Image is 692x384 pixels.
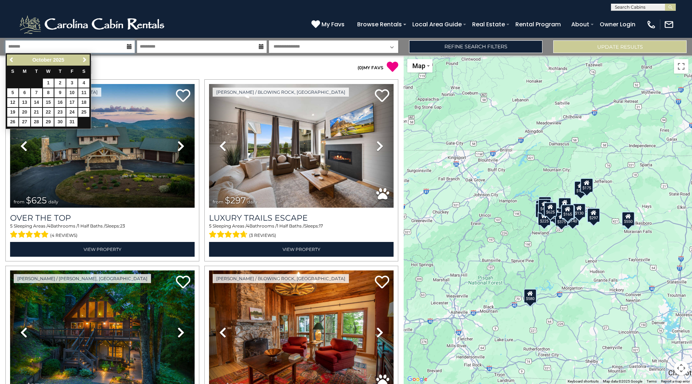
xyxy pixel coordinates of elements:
[249,231,276,240] span: (3 reviews)
[213,88,349,97] a: [PERSON_NAME] / Blowing Rock, [GEOGRAPHIC_DATA]
[412,62,425,70] span: Map
[580,178,593,192] div: $175
[54,98,66,107] a: 16
[66,118,77,127] a: 31
[10,213,195,223] a: Over The Top
[43,88,54,97] a: 8
[10,84,195,208] img: thumbnail_167153549.jpeg
[407,59,432,72] button: Change map style
[46,69,50,74] span: Wednesday
[66,79,77,88] a: 3
[53,57,64,63] span: 2025
[19,108,30,117] a: 20
[358,65,383,70] a: (0)MY FAVS
[359,65,362,70] span: 0
[80,56,89,65] a: Next
[66,88,77,97] a: 10
[603,379,642,383] span: Map data ©2025 Google
[247,199,257,204] span: daily
[10,223,13,229] span: 5
[538,196,551,211] div: $125
[9,57,15,63] span: Previous
[7,88,18,97] a: 5
[561,204,574,219] div: $165
[674,59,688,74] button: Toggle fullscreen view
[48,223,50,229] span: 4
[225,195,246,206] span: $297
[405,375,429,384] img: Google
[209,223,394,240] div: Sleeping Areas / Bathrooms / Sleeps:
[209,242,394,257] a: View Property
[71,69,74,74] span: Friday
[59,69,62,74] span: Thursday
[558,198,571,212] div: $349
[78,108,89,117] a: 25
[555,212,568,226] div: $375
[209,84,394,208] img: thumbnail_168695581.jpeg
[32,57,52,63] span: October
[213,274,349,283] a: [PERSON_NAME] / Blowing Rock, [GEOGRAPHIC_DATA]
[568,379,599,384] button: Keyboard shortcuts
[83,69,85,74] span: Saturday
[664,19,674,30] img: mail-regular-white.png
[14,274,151,283] a: [PERSON_NAME] / [PERSON_NAME], [GEOGRAPHIC_DATA]
[54,88,66,97] a: 9
[35,69,38,74] span: Tuesday
[50,231,77,240] span: (4 reviews)
[321,20,345,29] span: My Favs
[568,18,593,31] a: About
[535,203,548,217] div: $230
[7,108,18,117] a: 19
[31,98,42,107] a: 14
[10,223,195,240] div: Sleeping Areas / Bathrooms / Sleeps:
[120,223,125,229] span: 23
[622,211,635,226] div: $550
[209,223,212,229] span: 5
[19,98,30,107] a: 13
[78,79,89,88] a: 4
[54,118,66,127] a: 30
[19,88,30,97] a: 6
[48,199,58,204] span: daily
[31,108,42,117] a: 21
[26,195,47,206] span: $625
[8,56,17,65] a: Previous
[176,275,190,290] a: Add to favorites
[674,361,688,375] button: Map camera controls
[18,14,168,35] img: White-1-2.png
[66,98,77,107] a: 17
[14,199,25,204] span: from
[469,18,509,31] a: Real Estate
[596,18,639,31] a: Owner Login
[354,18,405,31] a: Browse Rentals
[176,88,190,104] a: Add to favorites
[78,98,89,107] a: 18
[562,205,575,219] div: $480
[78,223,105,229] span: 1 Half Baths /
[661,379,690,383] a: Report a map error
[31,88,42,97] a: 7
[544,202,557,217] div: $625
[54,79,66,88] a: 2
[587,208,600,222] div: $297
[574,181,587,195] div: $175
[43,118,54,127] a: 29
[512,18,564,31] a: Rental Program
[409,18,465,31] a: Local Area Guide
[409,40,542,53] a: Refine Search Filters
[23,69,27,74] span: Monday
[553,40,687,53] button: Update Results
[538,211,551,226] div: $225
[524,288,537,303] div: $580
[213,199,223,204] span: from
[66,108,77,117] a: 24
[43,108,54,117] a: 22
[43,98,54,107] a: 15
[358,65,363,70] span: ( )
[573,203,586,218] div: $130
[319,223,323,229] span: 17
[78,88,89,97] a: 11
[209,213,394,223] a: Luxury Trails Escape
[7,98,18,107] a: 12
